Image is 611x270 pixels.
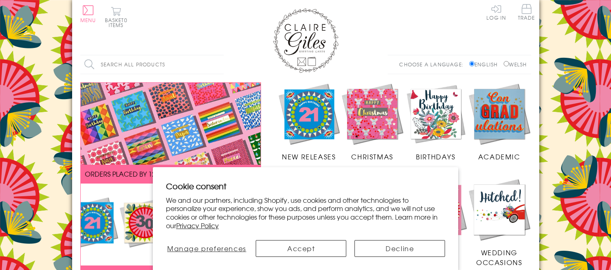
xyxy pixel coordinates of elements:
[504,61,527,68] label: Welsh
[256,240,346,257] button: Accept
[404,82,468,162] a: Birthdays
[80,16,96,24] span: Menu
[518,4,535,22] a: Trade
[354,240,445,257] button: Decline
[109,16,127,29] span: 0 items
[504,61,509,66] input: Welsh
[469,61,502,68] label: English
[399,61,468,68] p: Choose a language:
[166,240,248,257] button: Manage preferences
[351,152,393,161] span: Christmas
[416,152,455,161] span: Birthdays
[176,220,219,230] a: Privacy Policy
[468,82,531,162] a: Academic
[273,8,338,73] img: Claire Giles Greetings Cards
[166,180,445,192] h2: Cookie consent
[518,4,535,20] span: Trade
[486,4,506,20] a: Log In
[216,55,224,74] input: Search
[80,55,224,74] input: Search all products
[468,178,531,267] a: Wedding Occasions
[478,152,520,161] span: Academic
[85,169,257,179] span: ORDERS PLACED BY 12 NOON GET SENT THE SAME DAY
[80,5,96,23] button: Menu
[166,196,445,230] p: We and our partners, including Shopify, use cookies and other technologies to personalize your ex...
[282,152,336,161] span: New Releases
[469,61,475,66] input: English
[277,82,341,162] a: New Releases
[341,82,404,162] a: Christmas
[476,247,522,267] span: Wedding Occasions
[105,7,127,27] button: Basket0 items
[167,243,246,253] span: Manage preferences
